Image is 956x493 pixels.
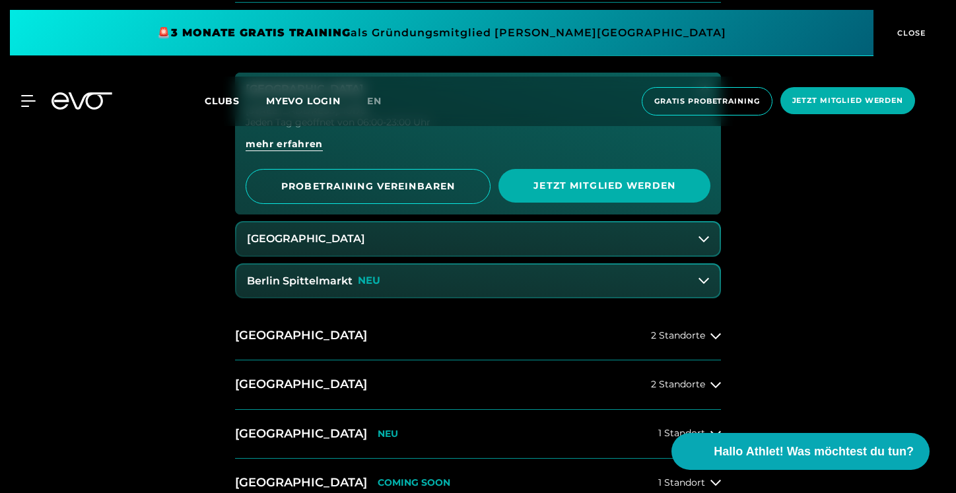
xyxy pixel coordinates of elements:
a: Jetzt Mitglied werden [776,87,919,115]
span: Clubs [205,95,240,107]
span: CLOSE [894,27,926,39]
a: mehr erfahren [246,137,710,161]
button: [GEOGRAPHIC_DATA]2 Standorte [235,312,721,360]
span: mehr erfahren [246,137,323,151]
a: Clubs [205,94,266,107]
button: [GEOGRAPHIC_DATA]NEU1 Standort [235,410,721,459]
span: 1 Standort [658,428,705,438]
button: CLOSE [873,10,946,56]
a: en [367,94,397,109]
h2: [GEOGRAPHIC_DATA] [235,426,367,442]
span: 2 Standorte [651,331,705,341]
span: Jetzt Mitglied werden [530,179,679,193]
h2: [GEOGRAPHIC_DATA] [235,327,367,344]
h2: [GEOGRAPHIC_DATA] [235,475,367,491]
span: en [367,95,382,107]
p: NEU [358,275,380,286]
a: PROBETRAINING VEREINBAREN [246,169,491,204]
h3: [GEOGRAPHIC_DATA] [247,233,365,245]
button: Berlin SpittelmarktNEU [236,265,720,298]
button: [GEOGRAPHIC_DATA]2 Standorte [235,360,721,409]
a: Gratis Probetraining [638,87,776,115]
p: NEU [378,428,398,440]
span: Jetzt Mitglied werden [792,95,903,106]
a: MYEVO LOGIN [266,95,341,107]
span: 1 Standort [658,478,705,488]
a: Jetzt Mitglied werden [498,169,710,204]
button: [GEOGRAPHIC_DATA] [236,222,720,255]
h3: Berlin Spittelmarkt [247,275,353,287]
span: Hallo Athlet! Was möchtest du tun? [714,443,914,461]
p: COMING SOON [378,477,450,488]
span: PROBETRAINING VEREINBAREN [278,180,458,193]
h2: [GEOGRAPHIC_DATA] [235,376,367,393]
button: Hallo Athlet! Was möchtest du tun? [671,433,930,470]
span: 2 Standorte [651,379,705,389]
span: Gratis Probetraining [654,96,760,107]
